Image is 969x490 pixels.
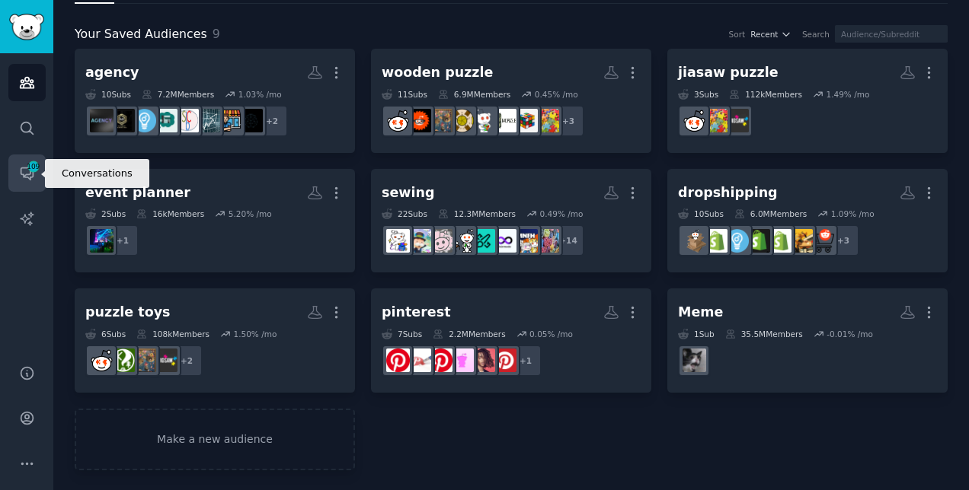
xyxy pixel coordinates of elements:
div: Search [802,29,830,40]
div: + 14 [552,224,584,256]
span: 109 [27,161,40,172]
div: + 1 [107,224,139,256]
img: AiForSmallBusiness [239,109,263,132]
img: Jigsaw [725,109,749,132]
div: 3 Sub s [678,89,718,100]
img: Entrepreneur [133,109,156,132]
img: GummySearch logo [9,14,44,40]
div: 1.50 % /mo [233,329,277,339]
img: ChinaDropship [789,229,813,253]
div: 1.49 % /mo [826,89,869,100]
div: 0.45 % /mo [535,89,578,100]
div: 2 Sub s [85,208,126,219]
a: sewing22Subs12.3MMembers0.49% /mo+14FabricSwapMakeNewFriendsHeremonopolygo_fairtradejoannfabricsc... [371,169,651,273]
span: Your Saved Audiences [75,25,207,44]
img: puzzles [450,109,474,132]
a: wooden puzzle11Subs6.9MMembers0.45% /mo+3PuzzlexchangetoysNkDpuzzleCuberspuzzlesWoodenPuzzleClubw... [371,49,651,153]
div: + 2 [171,345,203,377]
a: Meme1Sub35.5MMembers-0.01% /momemes [667,288,948,393]
div: 108k Members [136,329,209,339]
div: 10 Sub s [85,89,131,100]
img: DropshippingST [768,229,792,253]
img: im14andthisisdeep [472,348,495,372]
a: event planner2Subs16kMembers5.20% /mo+1EventProduction [75,169,355,273]
div: -0.01 % /mo [827,329,873,339]
img: PinterestCreators [493,348,516,372]
img: Jigsawpuzzles [90,348,114,372]
div: 12.3M Members [438,208,516,219]
div: dropshipping [678,183,778,202]
div: Meme [678,303,723,322]
img: Jigsawpuzzles [386,109,410,132]
div: pinterest [382,303,451,322]
a: puzzle toys6Subs108kMembers1.50% /mo+2JigsawWoodenPuzzleClubwoodcraftJigsawpuzzles [75,288,355,393]
div: wooden puzzle [382,63,493,82]
img: Cubers [472,109,495,132]
div: 1.03 % /mo [238,89,282,100]
div: 112k Members [729,89,802,100]
div: 22 Sub s [382,208,427,219]
a: dropshipping10Subs6.0MMembers1.09% /mo+3ecommerceChinaDropshipDropshippingSTDropshippingHacksEntr... [667,169,948,273]
div: 6.0M Members [734,208,807,219]
div: 11 Sub s [382,89,427,100]
img: WoodenPuzzleClub [429,109,453,132]
img: dropship [683,229,706,253]
a: Make a new audience [75,409,355,470]
img: OnlnMarketingAgency [111,109,135,132]
div: + 3 [827,224,859,256]
img: Puzzlexchange [704,109,728,132]
div: 35.5M Members [725,329,803,339]
a: pinterest7Subs2.2MMembers0.05% /mo+1PinterestCreatorsim14andthisisdeepnotliketheothergirlsPintere... [371,288,651,393]
div: + 3 [552,105,584,137]
img: small_business_ideas [154,109,177,132]
img: monopolygo_fairtrade [493,229,516,253]
img: Jigsawpuzzles [683,109,706,132]
div: 0.49 % /mo [539,208,583,219]
a: 109 [8,154,46,192]
div: + 1 [510,345,542,377]
div: 1 Sub [678,329,715,339]
img: EventProduction [90,229,114,253]
img: SmallBusinessCanada [175,109,199,132]
div: sewing [382,183,434,202]
div: 16k Members [136,208,204,219]
img: toys [514,109,538,132]
img: woodworking [408,109,431,132]
div: 7.2M Members [142,89,214,100]
input: Audience/Subreddit [835,25,948,43]
a: jiasaw puzzle3Subs112kMembers1.49% /moJigsawPuzzlexchangeJigsawpuzzles [667,49,948,153]
span: 9 [213,27,220,41]
img: Pinterest [386,348,410,372]
span: Recent [750,29,778,40]
img: ecommerce [811,229,834,253]
img: MonopolyGoTrading [408,229,431,253]
div: jiasaw puzzle [678,63,779,82]
img: somethingimade [429,229,453,253]
div: + 2 [256,105,288,137]
div: agency [85,63,139,82]
img: FabricSwap [536,229,559,253]
a: agency10Subs7.2MMembers1.03% /mo+2AiForSmallBusinessSmallBusinessOwnersSmallBusinessSellersSmallB... [75,49,355,153]
img: crafts [450,229,474,253]
div: Sort [729,29,746,40]
button: Recent [750,29,792,40]
img: NkDpuzzle [493,109,516,132]
div: 7 Sub s [382,329,422,339]
img: SmallBusinessSellers [197,109,220,132]
div: 0.05 % /mo [529,329,573,339]
div: 10 Sub s [678,208,724,219]
img: SmallBusinessOwners [218,109,241,132]
img: woodcraft [111,348,135,372]
div: 6.9M Members [438,89,510,100]
div: 2.2M Members [433,329,505,339]
img: Entrepreneur [725,229,749,253]
div: 5.20 % /mo [229,208,272,219]
img: Dropshipping_Guide [704,229,728,253]
img: agency [90,109,114,132]
div: puzzle toys [85,303,171,322]
img: joannfabrics [472,229,495,253]
img: Jigsaw [154,348,177,372]
img: myog [386,229,410,253]
img: PinterestAdvertising [429,348,453,372]
img: WoodenPuzzleClub [133,348,156,372]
